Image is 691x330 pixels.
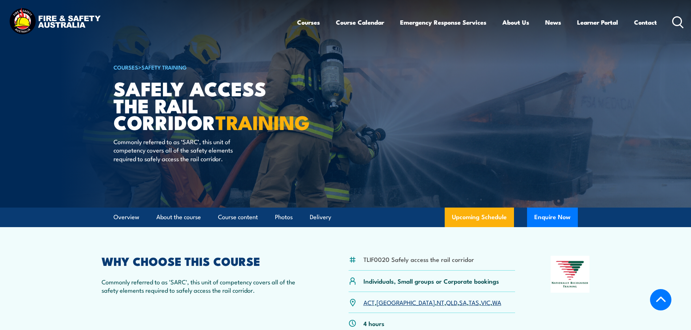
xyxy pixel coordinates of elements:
a: News [545,13,561,32]
h1: Safely Access the Rail Corridor [114,80,293,130]
strong: TRAINING [215,106,310,137]
a: Course content [218,208,258,227]
a: VIC [481,298,490,306]
p: Individuals, Small groups or Corporate bookings [363,277,499,285]
img: Nationally Recognised Training logo. [551,256,590,293]
a: SA [459,298,467,306]
a: COURSES [114,63,138,71]
a: [GEOGRAPHIC_DATA] [377,298,435,306]
a: TAS [469,298,479,306]
li: TLIF0020 Safely access the rail corridor [363,255,474,263]
a: Emergency Response Services [400,13,486,32]
a: Delivery [310,208,331,227]
p: Commonly referred to as ‘SARC’, this unit of competency covers all of the safety elements require... [114,137,246,163]
a: Upcoming Schedule [445,208,514,227]
a: Courses [297,13,320,32]
a: Overview [114,208,139,227]
h6: > [114,63,293,71]
a: Photos [275,208,293,227]
p: , , , , , , , [363,298,501,306]
a: Course Calendar [336,13,384,32]
a: QLD [446,298,457,306]
a: About Us [502,13,529,32]
a: Learner Portal [577,13,618,32]
p: Commonly referred to as 'SARC', this unit of competency covers all of the safety elements require... [102,277,313,295]
a: ACT [363,298,375,306]
a: About the course [156,208,201,227]
h2: WHY CHOOSE THIS COURSE [102,256,313,266]
a: NT [437,298,444,306]
a: Safety Training [141,63,187,71]
button: Enquire Now [527,208,578,227]
a: Contact [634,13,657,32]
p: 4 hours [363,319,384,327]
a: WA [492,298,501,306]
